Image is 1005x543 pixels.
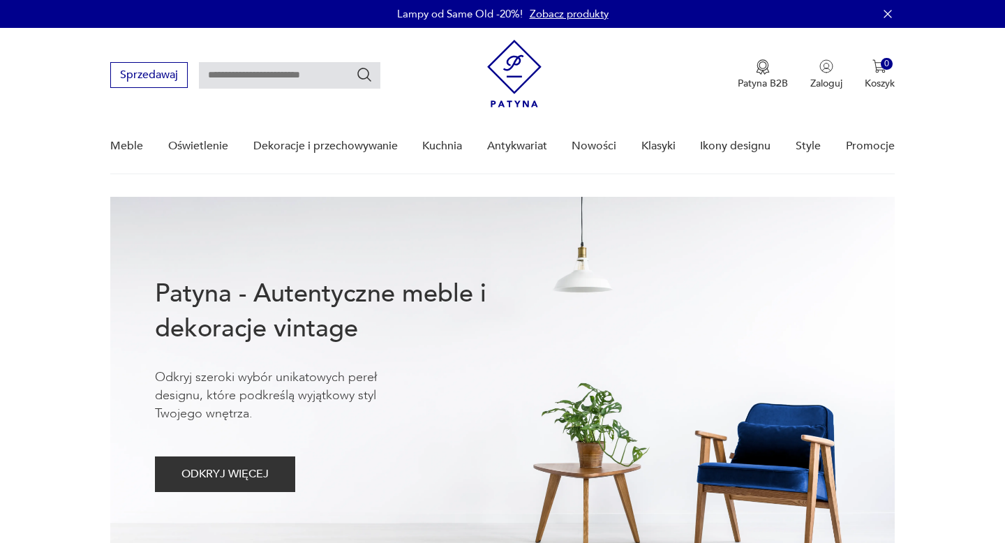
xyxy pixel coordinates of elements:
[846,119,895,173] a: Promocje
[110,119,143,173] a: Meble
[881,58,893,70] div: 0
[530,7,609,21] a: Zobacz produkty
[738,77,788,90] p: Patyna B2B
[155,470,295,480] a: ODKRYJ WIĘCEJ
[253,119,398,173] a: Dekoracje i przechowywanie
[155,369,420,423] p: Odkryj szeroki wybór unikatowych pereł designu, które podkreślą wyjątkowy styl Twojego wnętrza.
[110,71,188,81] a: Sprzedawaj
[738,59,788,90] a: Ikona medaluPatyna B2B
[487,119,547,173] a: Antykwariat
[796,119,821,173] a: Style
[155,456,295,492] button: ODKRYJ WIĘCEJ
[356,66,373,83] button: Szukaj
[110,62,188,88] button: Sprzedawaj
[819,59,833,73] img: Ikonka użytkownika
[756,59,770,75] img: Ikona medalu
[168,119,228,173] a: Oświetlenie
[155,276,532,346] h1: Patyna - Autentyczne meble i dekoracje vintage
[810,59,842,90] button: Zaloguj
[572,119,616,173] a: Nowości
[865,77,895,90] p: Koszyk
[641,119,676,173] a: Klasyki
[422,119,462,173] a: Kuchnia
[487,40,542,107] img: Patyna - sklep z meblami i dekoracjami vintage
[397,7,523,21] p: Lampy od Same Old -20%!
[865,59,895,90] button: 0Koszyk
[872,59,886,73] img: Ikona koszyka
[810,77,842,90] p: Zaloguj
[700,119,770,173] a: Ikony designu
[738,59,788,90] button: Patyna B2B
